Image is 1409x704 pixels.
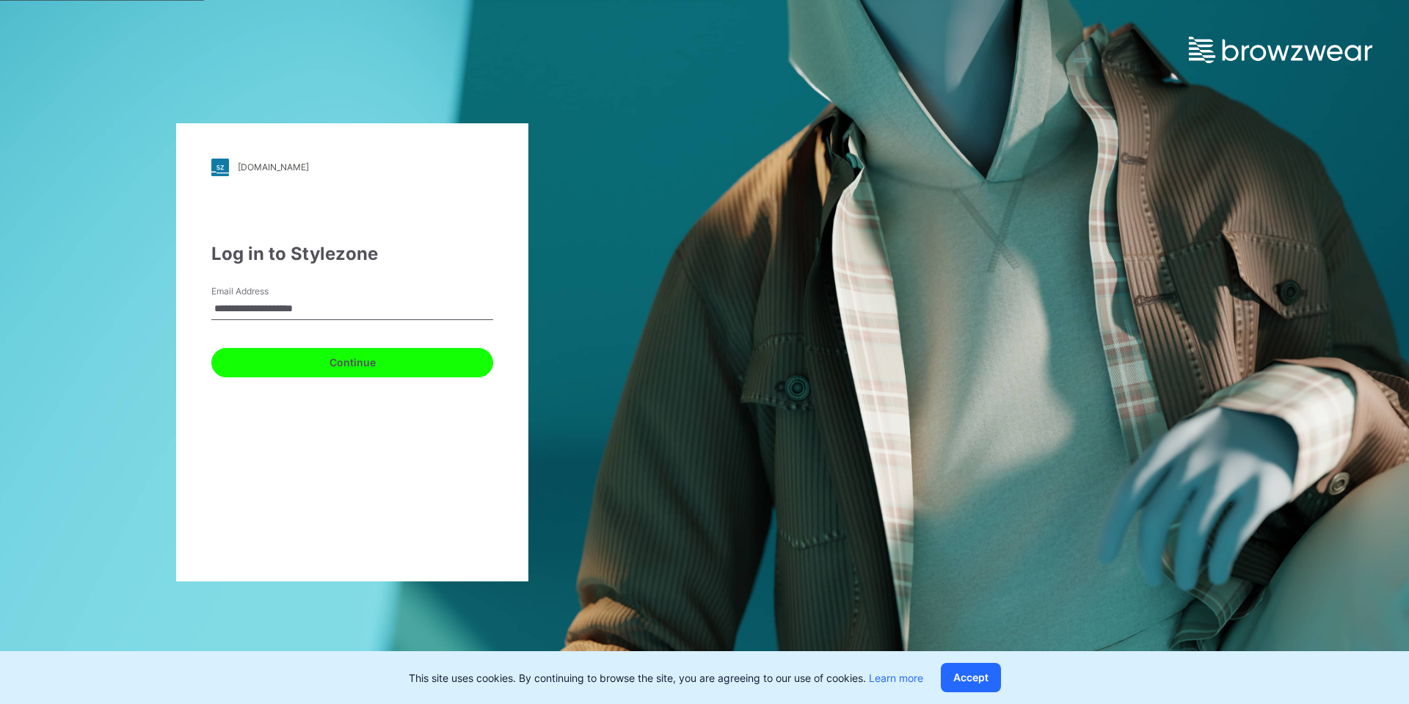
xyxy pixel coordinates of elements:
[238,162,309,173] div: [DOMAIN_NAME]
[211,285,314,298] label: Email Address
[211,159,229,176] img: stylezone-logo.562084cfcfab977791bfbf7441f1a819.svg
[1189,37,1372,63] img: browzwear-logo.e42bd6dac1945053ebaf764b6aa21510.svg
[211,348,493,377] button: Continue
[409,670,923,686] p: This site uses cookies. By continuing to browse the site, you are agreeing to our use of cookies.
[211,159,493,176] a: [DOMAIN_NAME]
[941,663,1001,692] button: Accept
[869,672,923,684] a: Learn more
[211,241,493,267] div: Log in to Stylezone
